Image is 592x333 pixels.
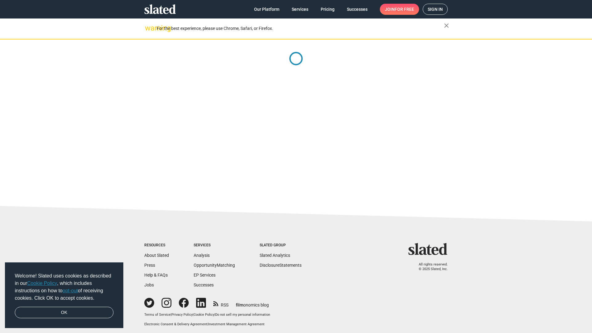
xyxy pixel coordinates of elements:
[380,4,419,15] a: Joinfor free
[5,262,123,328] div: cookieconsent
[144,322,207,326] a: Electronic Consent & Delivery Agreement
[194,263,235,268] a: OpportunityMatching
[260,263,302,268] a: DisclosureStatements
[213,298,228,308] a: RSS
[287,4,313,15] a: Services
[249,4,284,15] a: Our Platform
[254,4,279,15] span: Our Platform
[207,322,208,326] span: |
[171,313,171,317] span: |
[428,4,443,14] span: Sign in
[15,272,113,302] span: Welcome! Slated uses cookies as described in our , which includes instructions on how to of recei...
[423,4,448,15] a: Sign in
[215,313,270,317] button: Do not sell my personal information
[321,4,335,15] span: Pricing
[144,313,171,317] a: Terms of Service
[145,24,152,32] mat-icon: warning
[412,262,448,271] p: All rights reserved. © 2025 Slated, Inc.
[194,273,216,277] a: EP Services
[157,24,444,33] div: For the best experience, please use Chrome, Safari, or Firefox.
[347,4,368,15] span: Successes
[214,313,215,317] span: |
[194,313,214,317] a: Cookie Policy
[316,4,339,15] a: Pricing
[194,282,214,287] a: Successes
[63,288,78,293] a: opt-out
[385,4,414,15] span: Join
[194,243,235,248] div: Services
[342,4,372,15] a: Successes
[260,253,290,258] a: Slated Analytics
[194,253,210,258] a: Analysis
[144,263,155,268] a: Press
[260,243,302,248] div: Slated Group
[15,307,113,319] a: dismiss cookie message
[144,273,168,277] a: Help & FAQs
[292,4,308,15] span: Services
[171,313,193,317] a: Privacy Policy
[27,281,57,286] a: Cookie Policy
[395,4,414,15] span: for free
[144,282,154,287] a: Jobs
[236,297,269,308] a: filmonomics blog
[144,253,169,258] a: About Slated
[144,243,169,248] div: Resources
[193,313,194,317] span: |
[208,322,265,326] a: Investment Management Agreement
[236,302,243,307] span: film
[443,22,450,29] mat-icon: close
